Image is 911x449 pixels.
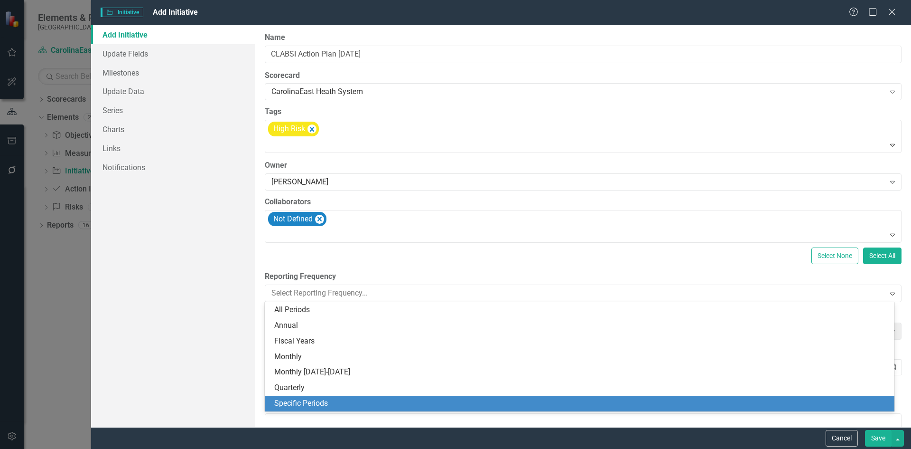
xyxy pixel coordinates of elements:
[273,124,305,133] span: High Risk
[265,70,902,81] label: Scorecard
[265,271,902,282] label: Reporting Frequency
[274,305,889,315] div: All Periods
[153,8,198,17] span: Add Initiative
[271,176,885,187] div: [PERSON_NAME]
[274,367,889,378] div: Monthly [DATE]-[DATE]
[274,398,889,409] div: Specific Periods
[274,352,889,363] div: Monthly
[270,212,314,226] div: Not Defined
[265,106,902,117] label: Tags
[91,139,255,158] a: Links
[274,320,889,331] div: Annual
[91,63,255,82] a: Milestones
[91,158,255,177] a: Notifications
[265,46,902,63] input: Initiative Name
[274,336,889,347] div: Fiscal Years
[91,44,255,63] a: Update Fields
[101,8,143,17] span: Initiative
[271,86,885,97] div: CarolinaEast Heath System
[265,197,902,208] label: Collaborators
[91,25,255,44] a: Add Initiative
[826,430,858,447] button: Cancel
[274,382,889,393] div: Quarterly
[865,430,892,447] button: Save
[315,215,324,224] div: Remove Not Defined
[265,160,902,171] label: Owner
[265,32,902,43] label: Name
[863,248,902,264] button: Select All
[91,101,255,120] a: Series
[91,120,255,139] a: Charts
[811,248,858,264] button: Select None
[307,124,316,134] div: Remove [object Object]
[91,82,255,101] a: Update Data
